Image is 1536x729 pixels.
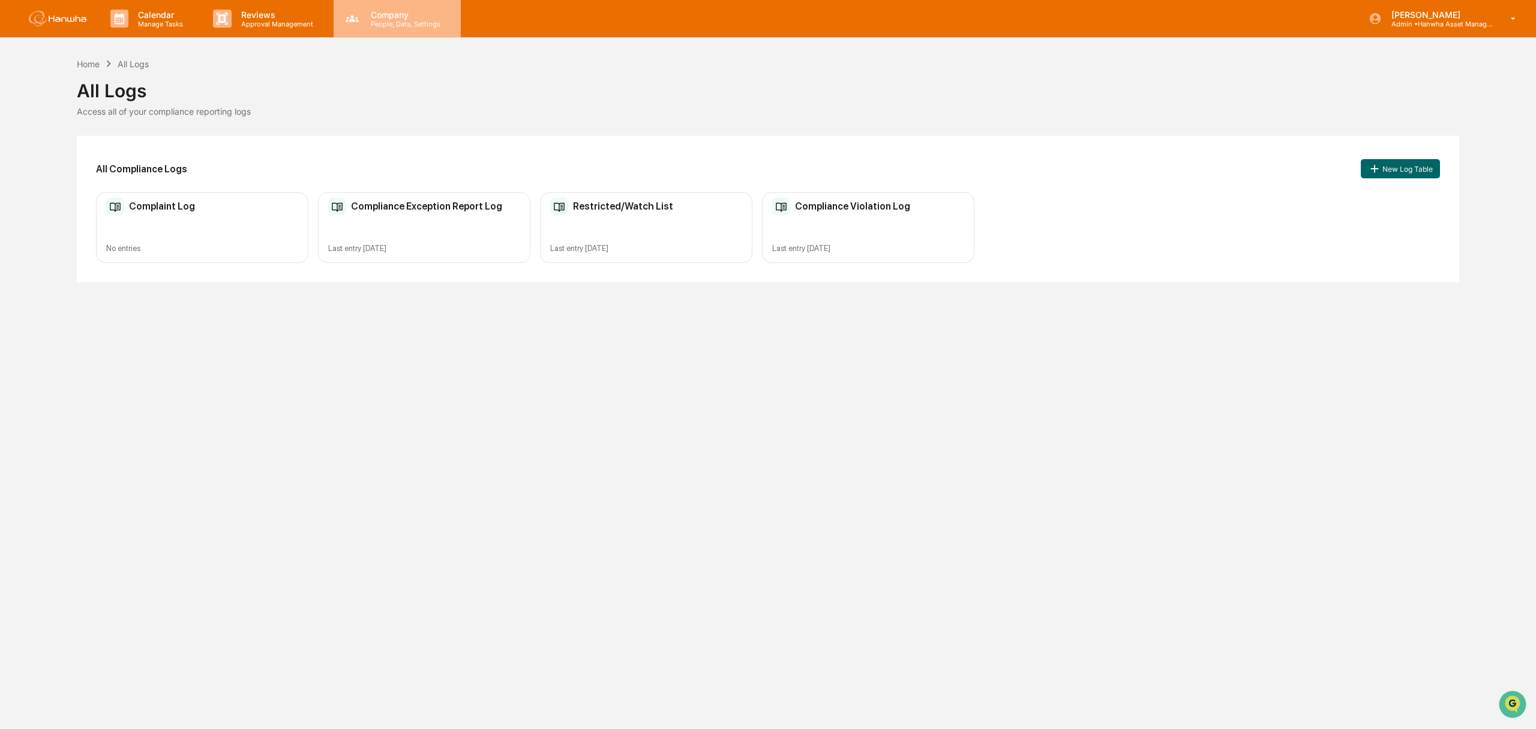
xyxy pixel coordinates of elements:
[82,147,154,169] a: 🗄️Attestations
[12,176,22,186] div: 🔎
[87,153,97,163] div: 🗄️
[232,10,319,20] p: Reviews
[41,104,152,114] div: We're available if you need us!
[129,201,195,212] h2: Complaint Log
[351,201,502,212] h2: Compliance Exception Report Log
[550,198,568,216] img: Compliance Log Table Icon
[232,20,319,28] p: Approval Management
[24,152,77,164] span: Preclearance
[1382,20,1493,28] p: Admin • Hanwha Asset Management ([GEOGRAPHIC_DATA]) Ltd.
[12,92,34,114] img: 1746055101610-c473b297-6a78-478c-a979-82029cc54cd1
[361,20,446,28] p: People, Data, Settings
[361,10,446,20] p: Company
[772,244,964,253] div: Last entry [DATE]
[12,26,218,45] p: How can we help?
[77,70,1459,101] div: All Logs
[795,201,910,212] h2: Compliance Violation Log
[128,20,189,28] p: Manage Tasks
[128,10,189,20] p: Calendar
[77,59,100,69] div: Home
[550,244,742,253] div: Last entry [DATE]
[204,96,218,110] button: Start new chat
[1498,689,1530,722] iframe: Open customer support
[328,198,346,216] img: Compliance Log Table Icon
[96,163,187,175] h2: All Compliance Logs
[1361,159,1440,178] button: New Log Table
[1382,10,1493,20] p: [PERSON_NAME]
[106,198,124,216] img: Compliance Log Table Icon
[118,59,149,69] div: All Logs
[772,198,790,216] img: Compliance Log Table Icon
[41,92,197,104] div: Start new chat
[12,153,22,163] div: 🖐️
[7,147,82,169] a: 🖐️Preclearance
[77,106,1459,116] div: Access all of your compliance reporting logs
[85,204,145,213] a: Powered byPylon
[106,244,298,253] div: No entries
[119,204,145,213] span: Pylon
[24,175,76,187] span: Data Lookup
[7,170,80,192] a: 🔎Data Lookup
[29,11,86,26] img: logo
[99,152,149,164] span: Attestations
[573,201,673,212] h2: Restricted/Watch List
[328,244,520,253] div: Last entry [DATE]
